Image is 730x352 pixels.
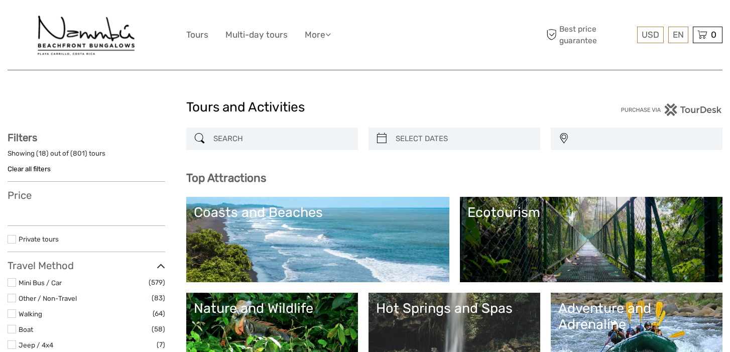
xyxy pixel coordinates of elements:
[194,204,442,275] a: Coasts and Beaches
[157,339,165,350] span: (7)
[149,277,165,288] span: (579)
[209,130,353,148] input: SEARCH
[376,300,533,316] div: Hot Springs and Spas
[668,27,688,43] div: EN
[8,165,51,173] a: Clear all filters
[39,149,46,158] label: 18
[152,292,165,304] span: (83)
[8,149,165,164] div: Showing ( ) out of ( ) tours
[8,260,165,272] h3: Travel Method
[8,189,165,201] h3: Price
[186,28,208,42] a: Tours
[186,99,544,115] h1: Tours and Activities
[621,103,722,116] img: PurchaseViaTourDesk.png
[8,132,37,144] strong: Filters
[642,30,659,40] span: USD
[153,308,165,319] span: (64)
[19,294,77,302] a: Other / Non-Travel
[305,28,331,42] a: More
[544,24,635,46] span: Best price guarantee
[467,204,715,220] div: Ecotourism
[186,171,266,185] b: Top Attractions
[225,28,288,42] a: Multi-day tours
[152,323,165,335] span: (58)
[19,279,62,287] a: Mini Bus / Car
[467,204,715,275] a: Ecotourism
[194,300,350,316] div: Nature and Wildlife
[19,341,53,349] a: Jeep / 4x4
[19,310,42,318] a: Walking
[558,300,715,333] div: Adventure and Adrenaline
[392,130,535,148] input: SELECT DATES
[19,325,33,333] a: Boat
[73,149,85,158] label: 801
[19,235,59,243] a: Private tours
[35,8,138,62] img: Hotel Nammbú
[194,204,442,220] div: Coasts and Beaches
[709,30,718,40] span: 0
